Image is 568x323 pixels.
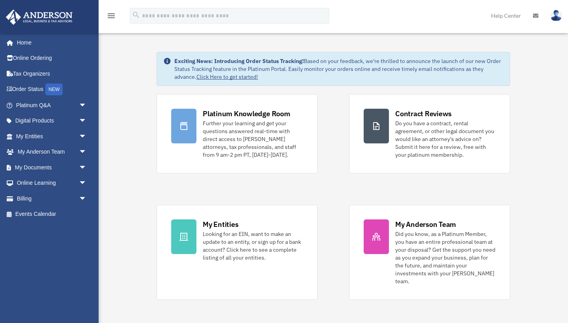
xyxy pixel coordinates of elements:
span: arrow_drop_down [79,97,95,113]
a: Billingarrow_drop_down [6,191,99,206]
a: Events Calendar [6,206,99,222]
a: My Anderson Team Did you know, as a Platinum Member, you have an entire professional team at your... [349,205,510,300]
div: Based on your feedback, we're thrilled to announce the launch of our new Order Status Tracking fe... [174,57,503,81]
span: arrow_drop_down [79,144,95,160]
a: Contract Reviews Do you have a contract, rental agreement, or other legal document you would like... [349,94,510,173]
span: arrow_drop_down [79,113,95,129]
div: Looking for an EIN, want to make an update to an entity, or sign up for a bank account? Click her... [203,230,303,262]
a: Home [6,35,95,50]
a: Platinum Knowledge Room Further your learning and get your questions answered real-time with dire... [157,94,318,173]
a: Click Here to get started! [196,73,258,80]
i: menu [106,11,116,20]
a: Online Ordering [6,50,99,66]
span: arrow_drop_down [79,128,95,145]
div: Did you know, as a Platinum Member, you have an entire professional team at your disposal? Get th... [395,230,495,285]
a: Order StatusNEW [6,82,99,98]
img: User Pic [550,10,562,21]
a: Digital Productsarrow_drop_down [6,113,99,129]
div: Platinum Knowledge Room [203,109,290,119]
a: menu [106,14,116,20]
img: Anderson Advisors Platinum Portal [4,9,75,25]
i: search [132,11,140,19]
span: arrow_drop_down [79,191,95,207]
a: My Entities Looking for an EIN, want to make an update to an entity, or sign up for a bank accoun... [157,205,318,300]
strong: Exciting News: Introducing Order Status Tracking! [174,58,304,65]
div: Further your learning and get your questions answered real-time with direct access to [PERSON_NAM... [203,119,303,159]
div: My Anderson Team [395,219,456,229]
a: My Entitiesarrow_drop_down [6,128,99,144]
a: Tax Organizers [6,66,99,82]
a: Platinum Q&Aarrow_drop_down [6,97,99,113]
div: Contract Reviews [395,109,452,119]
span: arrow_drop_down [79,160,95,176]
a: My Anderson Teamarrow_drop_down [6,144,99,160]
div: My Entities [203,219,238,229]
a: My Documentsarrow_drop_down [6,160,99,175]
div: NEW [45,84,63,95]
div: Do you have a contract, rental agreement, or other legal document you would like an attorney's ad... [395,119,495,159]
a: Online Learningarrow_drop_down [6,175,99,191]
span: arrow_drop_down [79,175,95,191]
